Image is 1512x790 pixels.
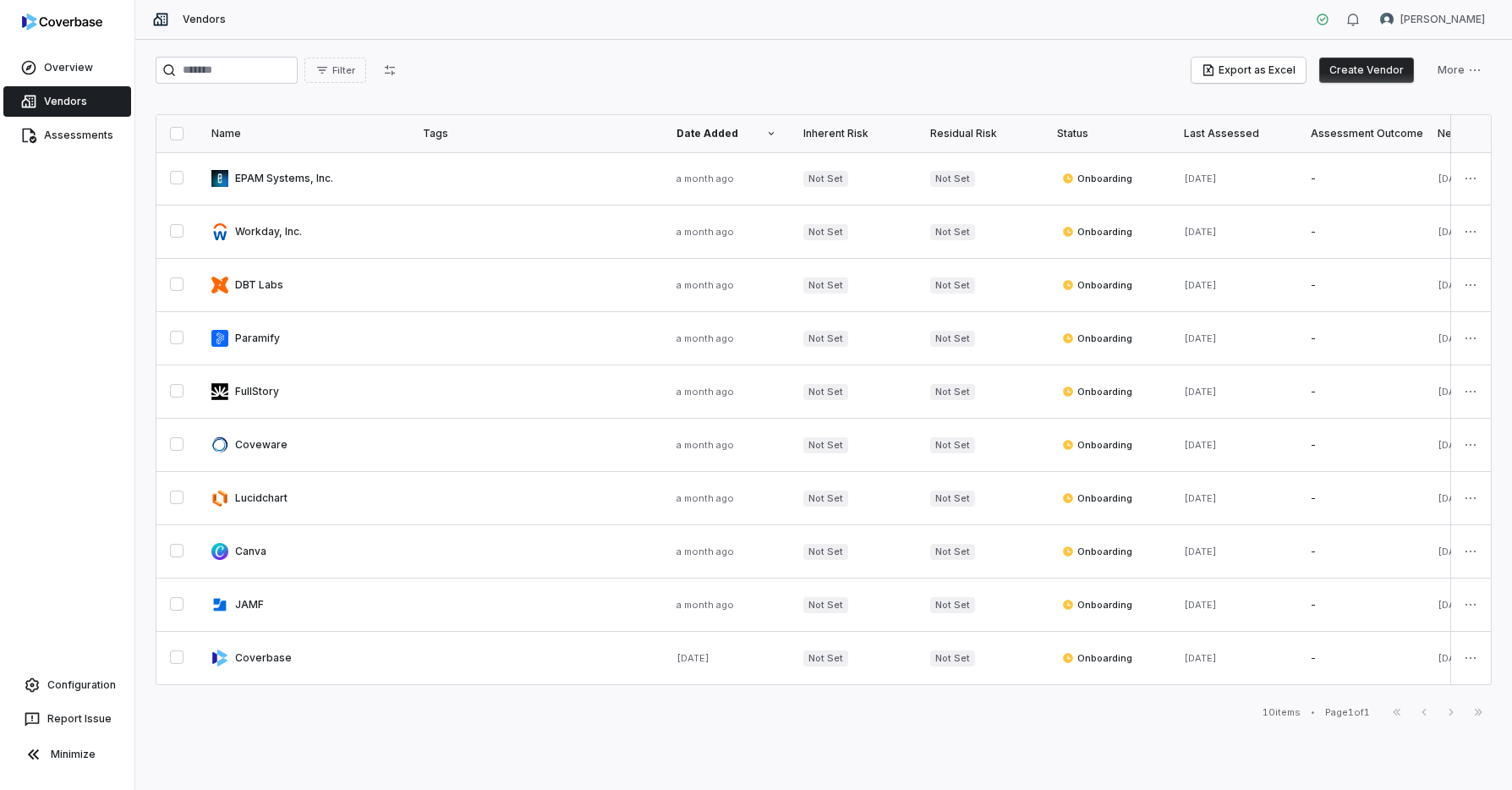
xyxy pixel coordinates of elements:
button: Export as Excel [1192,58,1306,83]
td: - [1297,632,1424,685]
span: Not Set [803,544,848,560]
img: logo-D7KZi-bG.svg [22,14,102,30]
span: Onboarding [1062,385,1132,398]
span: a month ago [677,332,734,344]
span: Not Set [803,277,848,294]
button: More [1427,58,1492,83]
button: Filter [304,58,366,83]
span: [DATE] [1184,226,1217,238]
td: - [1297,206,1424,259]
span: Not Set [930,171,975,187]
span: Vendors [183,13,226,26]
div: 10 items [1263,706,1301,719]
div: Tags [423,127,649,140]
span: [DATE] [1184,492,1217,504]
span: Not Set [803,171,848,187]
span: Not Set [930,491,975,507]
span: Not Set [930,331,975,347]
span: a month ago [677,599,734,611]
a: Vendors [3,86,131,117]
span: a month ago [677,439,734,451]
td: - [1297,259,1424,312]
span: [DATE] [1438,652,1471,664]
button: Report Issue [7,704,128,734]
span: Onboarding [1062,172,1132,185]
span: [DATE] [677,652,709,664]
span: a month ago [677,492,734,504]
span: [DATE] [1438,439,1471,451]
span: [DATE] [1184,279,1217,291]
span: Onboarding [1062,545,1132,558]
span: Onboarding [1062,278,1132,292]
span: Not Set [803,384,848,400]
span: Onboarding [1062,225,1132,239]
span: [DATE] [1438,599,1471,611]
span: Onboarding [1062,332,1132,345]
span: Onboarding [1062,491,1132,505]
span: [DATE] [1438,546,1471,557]
span: [DATE] [1438,226,1471,238]
td: - [1297,365,1424,419]
span: Not Set [930,437,975,453]
span: Onboarding [1062,651,1132,665]
span: Filter [332,64,355,77]
span: Onboarding [1062,438,1132,452]
td: - [1297,419,1424,472]
span: [DATE] [1184,332,1217,344]
span: [DATE] [1438,173,1471,184]
span: [DATE] [1438,492,1471,504]
div: Last Assessed [1184,127,1284,140]
span: a month ago [677,226,734,238]
span: Not Set [930,384,975,400]
span: [DATE] [1184,546,1217,557]
button: Minimize [7,738,128,771]
span: Not Set [803,224,848,240]
span: [DATE] [1184,439,1217,451]
a: Assessments [3,120,131,151]
span: Not Set [803,650,848,667]
span: a month ago [677,279,734,291]
button: Create Vendor [1319,58,1414,83]
span: [DATE] [1184,652,1217,664]
span: [DATE] [1184,386,1217,398]
span: Not Set [930,224,975,240]
span: Not Set [803,331,848,347]
span: a month ago [677,173,734,184]
span: Not Set [930,650,975,667]
span: Not Set [803,491,848,507]
a: Configuration [7,670,128,700]
div: Name [211,127,396,140]
span: Not Set [930,277,975,294]
a: Overview [3,52,131,83]
span: [DATE] [1438,332,1471,344]
div: Inherent Risk [803,127,903,140]
div: Status [1057,127,1157,140]
span: [DATE] [1184,173,1217,184]
span: a month ago [677,546,734,557]
span: [DATE] [1438,279,1471,291]
div: Assessment Outcome [1311,127,1411,140]
td: - [1297,472,1424,525]
td: - [1297,152,1424,206]
span: [DATE] [1184,599,1217,611]
span: [DATE] [1438,386,1471,398]
span: Onboarding [1062,598,1132,612]
span: a month ago [677,386,734,398]
span: Not Set [930,544,975,560]
span: [PERSON_NAME] [1400,13,1485,26]
div: Residual Risk [930,127,1030,140]
td: - [1297,312,1424,365]
div: • [1311,706,1315,718]
td: - [1297,525,1424,579]
span: Not Set [930,597,975,613]
span: Not Set [803,597,848,613]
div: Page 1 of 1 [1325,706,1370,719]
span: Not Set [803,437,848,453]
td: - [1297,579,1424,632]
div: Date Added [677,127,776,140]
img: Victoria Cuce avatar [1380,13,1394,26]
button: Victoria Cuce avatar[PERSON_NAME] [1370,7,1495,32]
